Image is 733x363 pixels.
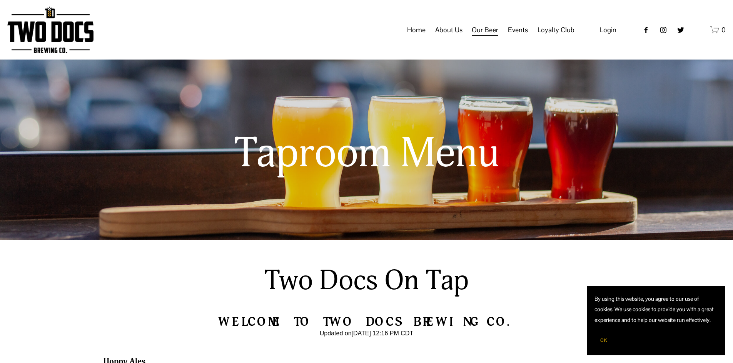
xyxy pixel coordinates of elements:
[587,286,725,355] section: Cookie banner
[660,26,667,34] a: instagram-unauth
[600,337,607,343] span: OK
[538,23,574,36] span: Loyalty Club
[235,264,498,298] h2: Two Docs On Tap
[97,317,636,327] h2: Welcome to Two Docs Brewing Co.
[594,333,613,348] button: OK
[710,25,726,35] a: 0 items in cart
[600,25,616,34] span: Login
[435,23,463,37] a: folder dropdown
[642,26,650,34] a: Facebook
[165,131,569,177] h1: Taproom Menu
[352,330,414,336] time: [DATE] 12:16 PM CDT
[407,23,426,37] a: Home
[594,294,718,325] p: By using this website, you agree to our use of cookies. We use cookies to provide you with a grea...
[721,25,726,34] span: 0
[538,23,574,37] a: folder dropdown
[600,23,616,36] a: Login
[320,330,352,336] span: Updated on
[677,26,685,34] a: twitter-unauth
[472,23,498,37] a: folder dropdown
[7,7,94,53] img: Two Docs Brewing Co.
[508,23,528,36] span: Events
[472,23,498,36] span: Our Beer
[435,23,463,36] span: About Us
[508,23,528,37] a: folder dropdown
